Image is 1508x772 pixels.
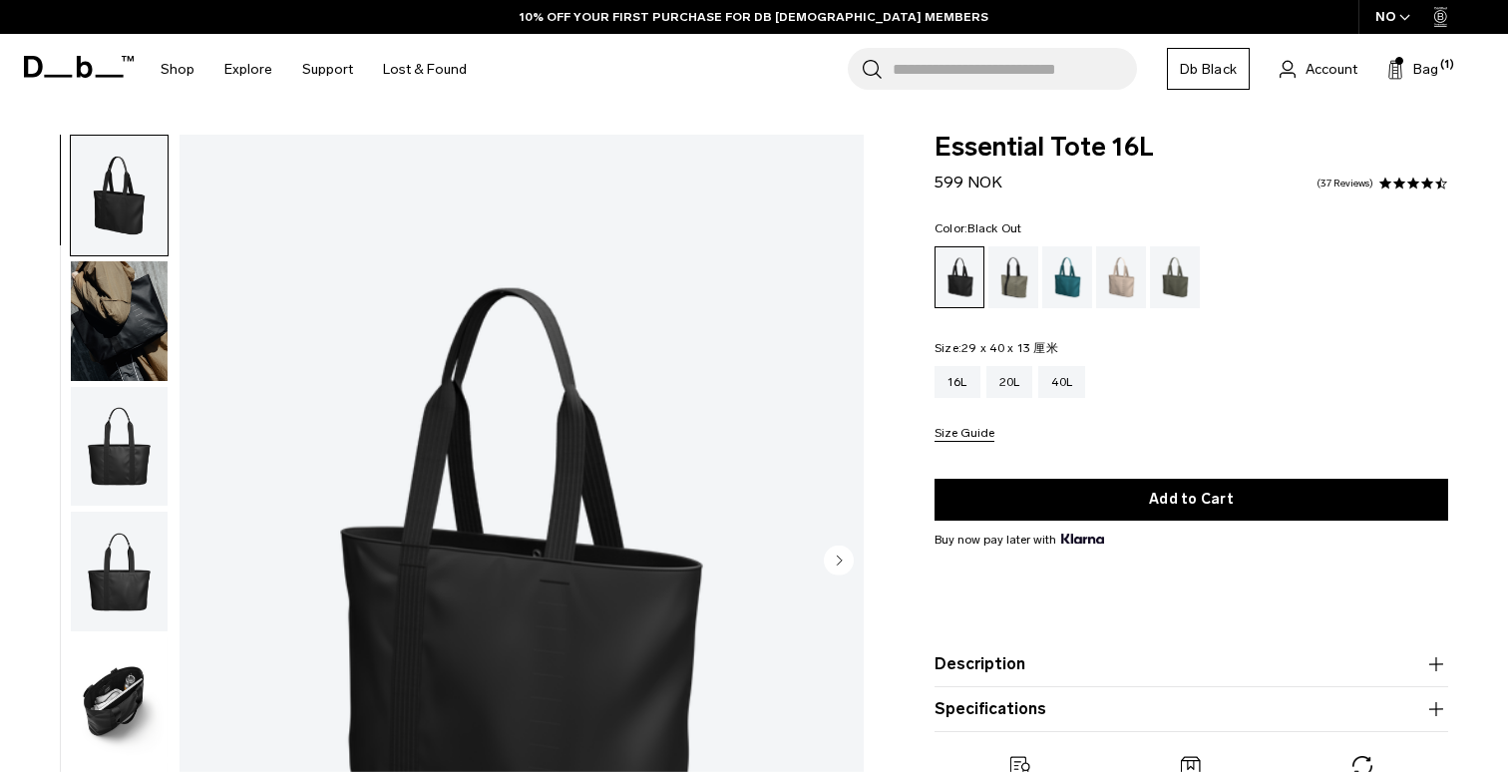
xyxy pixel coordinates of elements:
[1061,534,1104,544] img: {"height" => 20, "alt" => "Klarna"}
[935,366,980,398] a: 16L
[146,34,482,105] nav: Main Navigation
[935,531,1104,549] span: Buy now pay later with
[935,427,994,442] button: Size Guide
[71,637,168,757] img: Essential Tote 16L Black Out
[302,34,353,105] a: Support
[935,135,1448,161] span: Essential Tote 16L
[935,479,1448,521] button: Add to Cart
[935,246,984,308] a: Black Out
[70,636,169,758] button: Essential Tote 16L Black Out
[70,386,169,508] button: Essential Tote 16L Black Out
[988,246,1038,308] a: Forest Green
[935,173,1002,192] span: 599 NOK
[71,512,168,631] img: Essential Tote 16L Black Out
[1306,59,1357,80] span: Account
[961,341,1058,355] span: 29 x 40 x 13 厘米
[1387,57,1438,81] button: Bag (1)
[935,652,1448,676] button: Description
[224,34,272,105] a: Explore
[161,34,194,105] a: Shop
[383,34,467,105] a: Lost & Found
[70,135,169,256] button: Essential Tote 16L Black Out
[935,222,1022,234] legend: Color:
[1440,57,1454,74] span: (1)
[71,136,168,255] img: Essential Tote 16L Black Out
[1413,59,1438,80] span: Bag
[71,261,168,381] img: Essential Tote 16L Black Out
[986,366,1033,398] a: 20L
[71,387,168,507] img: Essential Tote 16L Black Out
[967,221,1021,235] span: Black Out
[520,8,988,26] a: 10% OFF YOUR FIRST PURCHASE FOR DB [DEMOGRAPHIC_DATA] MEMBERS
[935,342,1058,354] legend: Size:
[824,545,854,579] button: Next slide
[1280,57,1357,81] a: Account
[1038,366,1085,398] a: 40L
[1150,246,1200,308] a: Moss Green
[70,511,169,632] button: Essential Tote 16L Black Out
[1167,48,1250,90] a: Db Black
[1042,246,1092,308] a: Midnight Teal
[70,260,169,382] button: Essential Tote 16L Black Out
[935,697,1448,721] button: Specifications
[1317,179,1373,189] a: 37 reviews
[1096,246,1146,308] a: Fogbow Beige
